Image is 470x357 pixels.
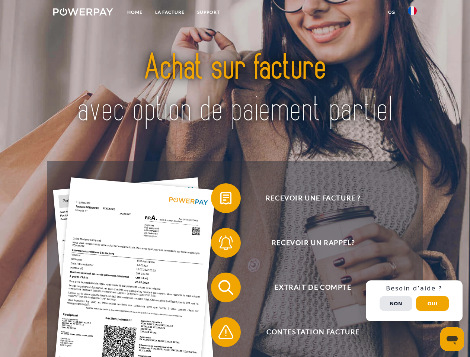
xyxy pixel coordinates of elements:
a: CG [382,6,402,19]
img: fr [408,6,417,15]
span: Recevoir un rappel? [222,228,404,258]
button: Recevoir un rappel? [211,228,405,258]
img: qb_bell.svg [217,234,235,252]
button: Recevoir une facture ? [211,183,405,213]
button: Contestation Facture [211,317,405,347]
img: title-powerpay_fr.svg [71,36,399,142]
span: Extrait de compte [222,273,404,302]
iframe: Bouton de lancement de la fenêtre de messagerie [440,327,464,351]
span: Recevoir une facture ? [222,183,404,213]
a: LA FACTURE [149,6,191,19]
div: Schnellhilfe [366,280,463,321]
button: Non [380,296,412,311]
button: Extrait de compte [211,273,405,302]
img: qb_warning.svg [217,323,235,341]
a: Support [191,6,226,19]
a: Home [121,6,149,19]
img: qb_bill.svg [217,189,235,208]
button: Oui [416,296,449,311]
img: logo-powerpay-white.svg [53,8,113,16]
img: qb_search.svg [217,278,235,297]
span: Contestation Facture [222,317,404,347]
h3: Besoin d’aide ? [370,285,458,292]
